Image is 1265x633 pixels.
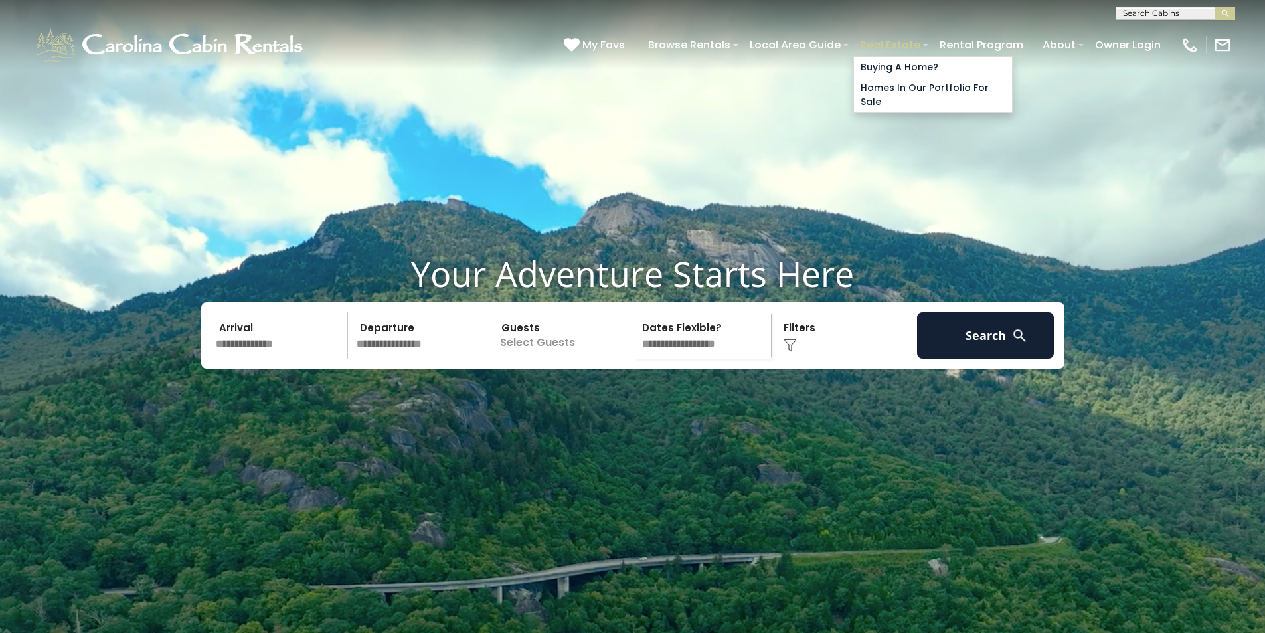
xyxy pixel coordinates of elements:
[917,312,1054,359] button: Search
[743,33,847,56] a: Local Area Guide
[582,37,625,53] span: My Favs
[641,33,737,56] a: Browse Rentals
[10,253,1255,294] h1: Your Adventure Starts Here
[853,33,927,56] a: Real Estate
[854,57,1012,78] a: Buying A Home?
[564,37,628,54] a: My Favs
[493,312,630,359] p: Select Guests
[1181,36,1199,54] img: phone-regular-white.png
[1036,33,1082,56] a: About
[1088,33,1167,56] a: Owner Login
[854,78,1012,112] a: Homes in Our Portfolio For Sale
[1213,36,1232,54] img: mail-regular-white.png
[784,339,797,352] img: filter--v1.png
[933,33,1030,56] a: Rental Program
[1011,327,1028,344] img: search-regular-white.png
[33,25,309,65] img: White-1-1-2.png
